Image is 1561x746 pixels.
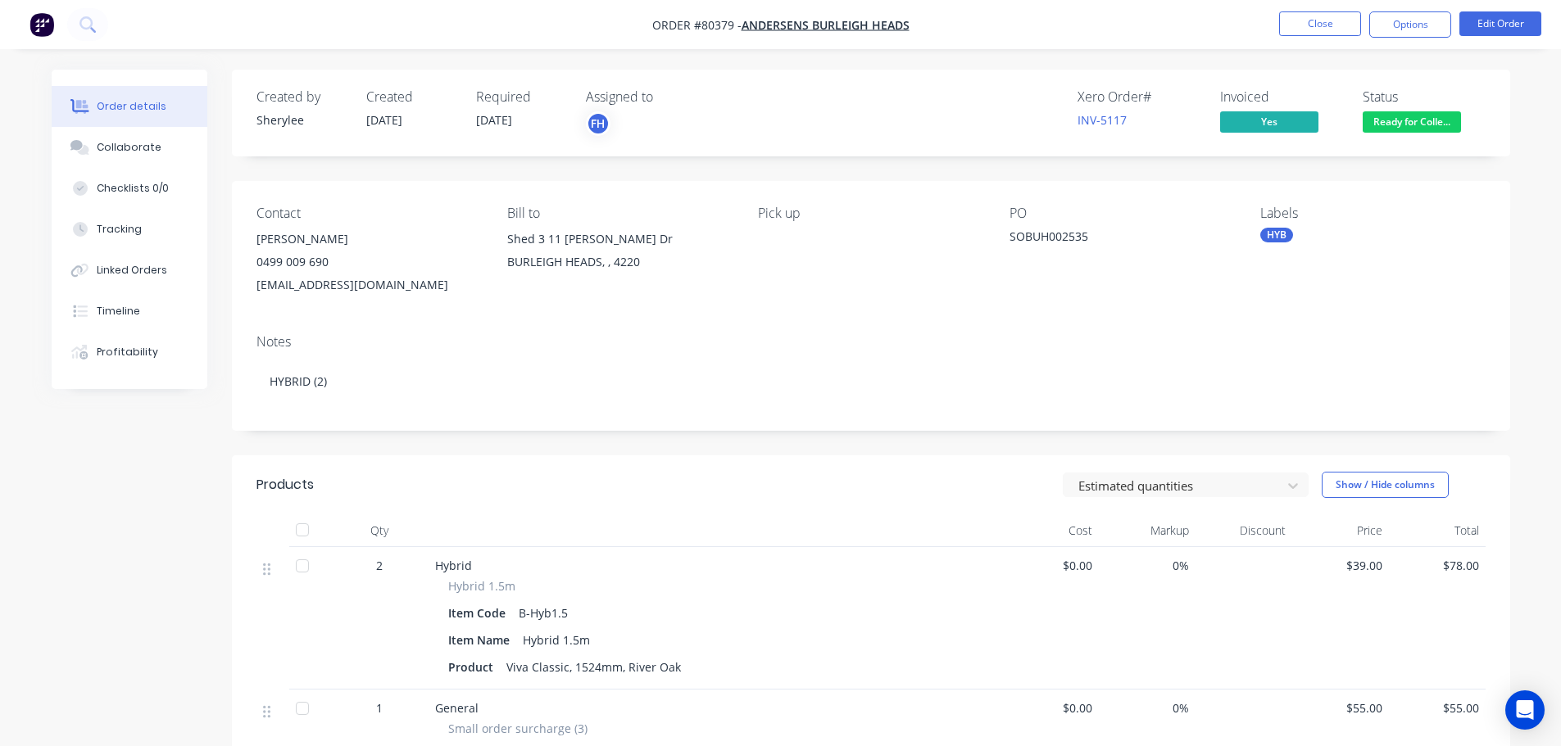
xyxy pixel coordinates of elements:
[507,228,732,280] div: Shed 3 11 [PERSON_NAME] DrBURLEIGH HEADS, , 4220
[52,168,207,209] button: Checklists 0/0
[1363,111,1461,136] button: Ready for Colle...
[376,699,383,717] span: 1
[435,700,479,716] span: General
[1260,206,1485,221] div: Labels
[1363,111,1461,132] span: Ready for Colle...
[97,99,166,114] div: Order details
[435,558,472,573] span: Hybrid
[256,206,481,221] div: Contact
[52,127,207,168] button: Collaborate
[52,86,207,127] button: Order details
[1105,557,1189,574] span: 0%
[52,332,207,373] button: Profitability
[586,89,750,105] div: Assigned to
[330,514,429,547] div: Qty
[52,291,207,332] button: Timeline
[1389,514,1486,547] div: Total
[256,228,481,296] div: [PERSON_NAME]0499 009 690[EMAIL_ADDRESS][DOMAIN_NAME]
[1395,699,1479,717] span: $55.00
[52,209,207,250] button: Tracking
[52,250,207,291] button: Linked Orders
[256,475,314,495] div: Products
[1299,557,1382,574] span: $39.00
[1299,699,1382,717] span: $55.00
[97,263,167,278] div: Linked Orders
[1010,206,1234,221] div: PO
[256,228,481,251] div: [PERSON_NAME]
[1395,557,1479,574] span: $78.00
[1220,111,1318,132] span: Yes
[1363,89,1486,105] div: Status
[1505,690,1545,730] div: Open Intercom Messenger
[1078,89,1200,105] div: Xero Order #
[376,557,383,574] span: 2
[586,111,610,136] button: FH
[256,334,1486,350] div: Notes
[507,251,732,274] div: BURLEIGH HEADS, , 4220
[256,111,347,129] div: Sherylee
[366,112,402,128] span: [DATE]
[97,222,142,237] div: Tracking
[448,601,512,625] div: Item Code
[366,89,456,105] div: Created
[516,628,597,652] div: Hybrid 1.5m
[512,601,574,625] div: B-Hyb1.5
[742,17,910,33] a: Andersens Burleigh Heads
[97,140,161,155] div: Collaborate
[1220,89,1343,105] div: Invoiced
[97,304,140,319] div: Timeline
[1292,514,1389,547] div: Price
[448,628,516,652] div: Item Name
[476,89,566,105] div: Required
[1369,11,1451,38] button: Options
[1078,112,1127,128] a: INV-5117
[507,228,732,251] div: Shed 3 11 [PERSON_NAME] Dr
[256,251,481,274] div: 0499 009 690
[1002,514,1099,547] div: Cost
[1279,11,1361,36] button: Close
[1009,699,1092,717] span: $0.00
[256,89,347,105] div: Created by
[1196,514,1292,547] div: Discount
[1105,699,1189,717] span: 0%
[507,206,732,221] div: Bill to
[1322,472,1449,498] button: Show / Hide columns
[448,720,588,737] span: Small order surcharge (3)
[1459,11,1541,36] button: Edit Order
[652,17,742,33] span: Order #80379 -
[1260,228,1293,242] div: HYB
[500,655,687,679] div: Viva Classic, 1524mm, River Oak
[448,655,500,679] div: Product
[758,206,982,221] div: Pick up
[29,12,54,37] img: Factory
[476,112,512,128] span: [DATE]
[256,356,1486,406] div: HYBRID (2)
[97,345,158,359] div: Profitability
[1010,228,1214,251] div: SOBUH002535
[448,577,515,595] span: Hybrid 1.5m
[97,181,169,196] div: Checklists 0/0
[1099,514,1196,547] div: Markup
[256,274,481,296] div: [EMAIL_ADDRESS][DOMAIN_NAME]
[1009,557,1092,574] span: $0.00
